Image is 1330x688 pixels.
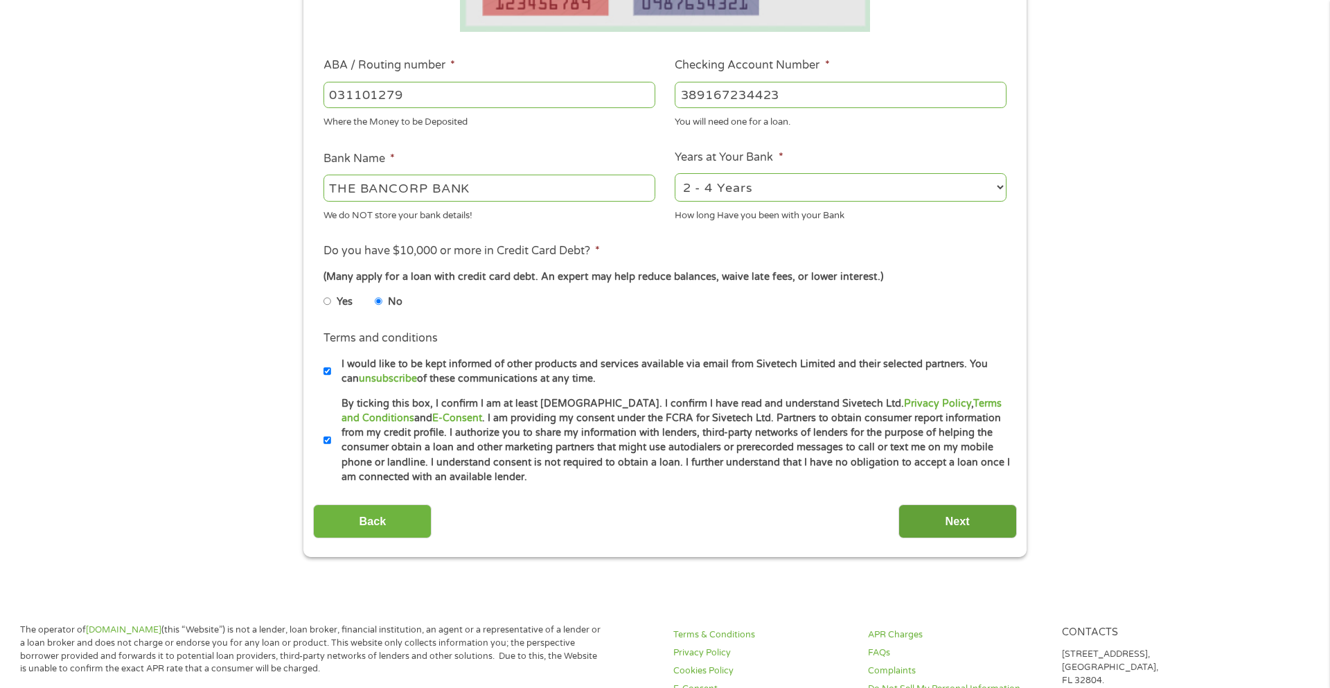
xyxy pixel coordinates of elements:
[675,150,783,165] label: Years at Your Bank
[868,646,1045,660] a: FAQs
[313,504,432,538] input: Back
[868,628,1045,642] a: APR Charges
[342,398,1002,424] a: Terms and Conditions
[904,398,971,409] a: Privacy Policy
[323,82,655,108] input: 263177916
[388,294,402,310] label: No
[20,624,603,676] p: The operator of (this “Website”) is not a lender, loan broker, financial institution, an agent or...
[673,628,851,642] a: Terms & Conditions
[331,357,1011,387] label: I would like to be kept informed of other products and services available via email from Sivetech...
[323,244,600,258] label: Do you have $10,000 or more in Credit Card Debt?
[868,664,1045,678] a: Complaints
[86,624,161,635] a: [DOMAIN_NAME]
[323,270,1007,285] div: (Many apply for a loan with credit card debt. An expert may help reduce balances, waive late fees...
[359,373,417,385] a: unsubscribe
[673,664,851,678] a: Cookies Policy
[1062,648,1239,687] p: [STREET_ADDRESS], [GEOGRAPHIC_DATA], FL 32804.
[1062,626,1239,640] h4: Contacts
[898,504,1017,538] input: Next
[331,396,1011,485] label: By ticking this box, I confirm I am at least [DEMOGRAPHIC_DATA]. I confirm I have read and unders...
[432,412,482,424] a: E-Consent
[323,204,655,222] div: We do NOT store your bank details!
[675,58,829,73] label: Checking Account Number
[323,152,395,166] label: Bank Name
[675,82,1007,108] input: 345634636
[323,111,655,130] div: Where the Money to be Deposited
[673,646,851,660] a: Privacy Policy
[675,111,1007,130] div: You will need one for a loan.
[323,58,455,73] label: ABA / Routing number
[323,331,438,346] label: Terms and conditions
[337,294,353,310] label: Yes
[675,204,1007,222] div: How long Have you been with your Bank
